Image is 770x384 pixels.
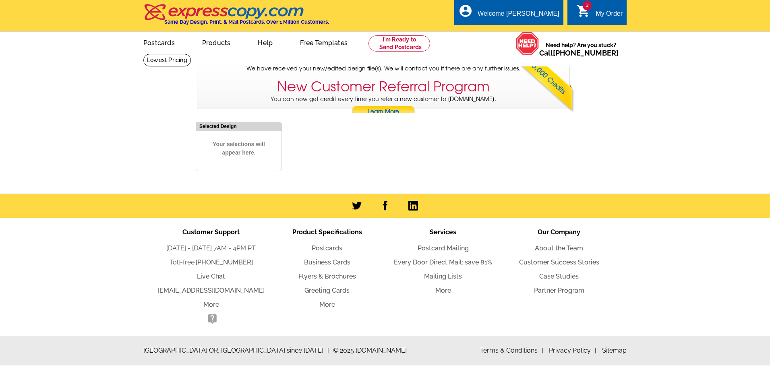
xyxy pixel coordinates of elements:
span: Need help? Are you stuck? [539,41,623,57]
a: Same Day Design, Print, & Mail Postcards. Over 1 Million Customers. [143,10,329,25]
span: 2 [583,1,592,10]
a: Postcards [312,244,342,252]
a: Live Chat [197,273,225,280]
span: [GEOGRAPHIC_DATA] OR, [GEOGRAPHIC_DATA] since [DATE] [143,346,329,355]
span: Customer Support [182,228,240,236]
a: Greeting Cards [304,287,350,294]
span: Call [539,49,619,57]
span: We have received your new/edited design file(s). We will contact you if there are any further iss... [246,64,520,73]
div: My Order [596,10,623,21]
img: help [515,32,539,55]
span: Services [430,228,456,236]
a: Flyers & Brochures [298,273,356,280]
a: Customer Success Stories [519,258,599,266]
a: [EMAIL_ADDRESS][DOMAIN_NAME] [158,287,265,294]
a: More [435,287,451,294]
a: [PHONE_NUMBER] [553,49,619,57]
a: Free Templates [287,33,360,52]
span: Our Company [538,228,580,236]
a: Terms & Conditions [480,347,543,354]
a: Products [189,33,244,52]
i: shopping_cart [576,4,591,18]
a: About the Team [535,244,583,252]
h4: Same Day Design, Print, & Mail Postcards. Over 1 Million Customers. [164,19,329,25]
a: Partner Program [534,287,584,294]
a: Case Studies [539,273,579,280]
a: Business Cards [304,258,350,266]
a: Postcard Mailing [418,244,469,252]
p: You can now get credit every time you refer a new customer to [DOMAIN_NAME]. [197,95,569,118]
a: Privacy Policy [549,347,596,354]
span: Product Specifications [292,228,362,236]
a: 2 shopping_cart My Order [576,9,623,19]
a: Sitemap [602,347,627,354]
li: Toll-free: [153,258,269,267]
span: Your selections will appear here. [202,132,275,165]
h3: New Customer Referral Program [277,78,490,95]
a: Learn More [352,106,415,118]
a: [PHONE_NUMBER] [196,258,253,266]
span: © 2025 [DOMAIN_NAME] [333,346,407,355]
div: Welcome [PERSON_NAME] [478,10,559,21]
a: Help [245,33,286,52]
a: Postcards [130,33,188,52]
li: [DATE] - [DATE] 7AM - 4PM PT [153,244,269,253]
a: Mailing Lists [424,273,462,280]
a: More [319,301,335,308]
a: More [203,301,219,308]
a: Every Door Direct Mail: save 81% [394,258,492,266]
i: account_circle [458,4,473,18]
div: Selected Design [196,122,282,130]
